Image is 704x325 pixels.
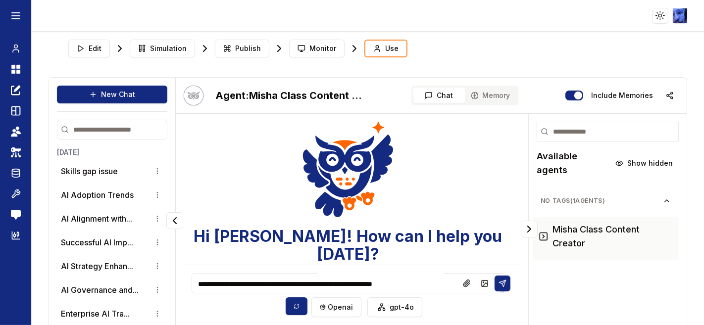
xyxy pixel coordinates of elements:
[286,297,307,315] button: Sync model selection with the edit page
[483,91,510,100] span: Memory
[151,260,163,272] button: Conversation options
[130,40,195,57] button: Simulation
[311,297,361,317] button: openai
[57,86,167,103] button: New Chat
[533,193,679,209] button: No Tags(1agents)
[61,260,133,272] button: AI Strategy Enhan...
[289,40,345,57] button: Monitor
[151,308,163,320] button: Conversation options
[385,44,399,53] span: Use
[68,40,110,57] button: Edit
[184,86,203,105] img: Bot
[151,284,163,296] button: Conversation options
[61,308,130,320] button: Enterprise AI Tra...
[673,8,688,23] img: ACg8ocLIQrZOk08NuYpm7ecFLZE0xiClguSD1EtfFjuoGWgIgoqgD8A6FQ=s96-c
[367,297,422,317] button: gpt-4o
[184,228,512,263] h3: Hi [PERSON_NAME]! How can I help you [DATE]?
[235,44,261,53] span: Publish
[151,213,163,225] button: Conversation options
[309,44,336,53] span: Monitor
[61,189,134,201] p: AI Adoption Trends
[184,86,203,105] button: Talk with Hootie
[627,158,673,168] span: Show hidden
[521,221,538,237] button: Collapse panel
[553,223,673,250] h3: Misha Class Content Creator
[151,189,163,201] button: Conversation options
[11,210,21,220] img: feedback
[364,40,407,57] button: Use
[609,155,679,171] button: Show hidden
[61,284,139,296] button: AI Governance and...
[302,115,394,220] img: Welcome Owl
[151,236,163,248] button: Conversation options
[166,212,183,229] button: Collapse panel
[215,40,269,57] button: Publish
[151,165,163,177] button: Conversation options
[89,44,101,53] span: Edit
[328,302,353,312] span: openai
[57,147,167,157] h3: [DATE]
[61,236,133,248] button: Successful AI Imp...
[150,44,187,53] span: Simulation
[565,91,583,100] button: Include memories in the messages below
[541,197,663,205] span: No Tags ( 1 agents)
[61,213,132,225] button: AI Alignment with...
[591,92,653,99] label: Include memories in the messages below
[390,302,414,312] span: gpt-4o
[215,89,364,102] h2: Misha Class Content Creator
[61,165,118,177] p: Skills gap issue
[437,91,453,100] span: Chat
[537,149,609,177] h2: Available agents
